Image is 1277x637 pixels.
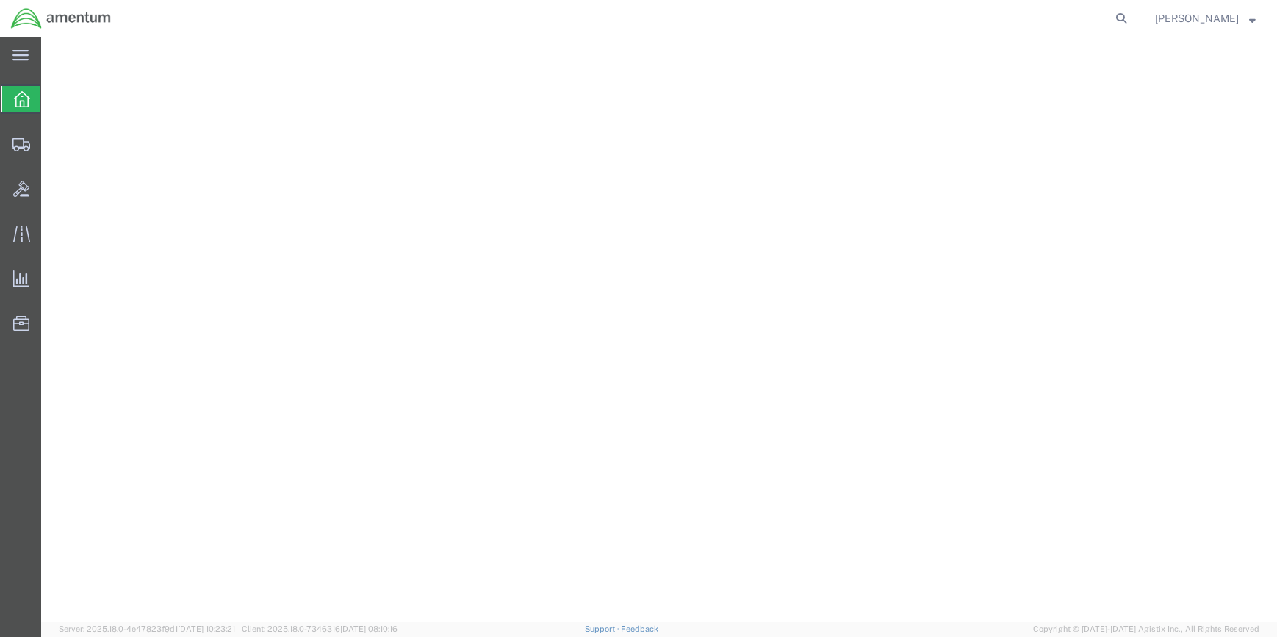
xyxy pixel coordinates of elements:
[1033,623,1259,636] span: Copyright © [DATE]-[DATE] Agistix Inc., All Rights Reserved
[340,625,398,633] span: [DATE] 08:10:16
[1155,10,1239,26] span: Donald Frederiksen
[59,625,235,633] span: Server: 2025.18.0-4e47823f9d1
[178,625,235,633] span: [DATE] 10:23:21
[1154,10,1256,27] button: [PERSON_NAME]
[242,625,398,633] span: Client: 2025.18.0-7346316
[621,625,658,633] a: Feedback
[41,37,1277,622] iframe: FS Legacy Container
[10,7,112,29] img: logo
[585,625,622,633] a: Support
